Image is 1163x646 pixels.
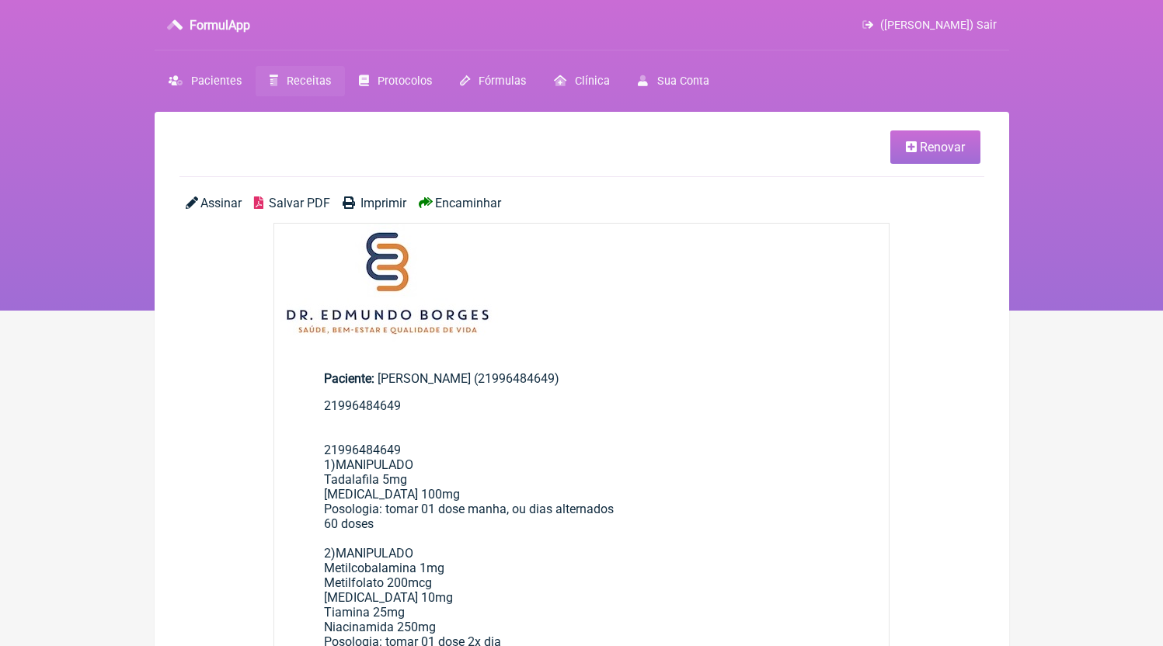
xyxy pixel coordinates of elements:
[345,66,446,96] a: Protocolos
[419,196,501,210] a: Encaminhar
[191,75,242,88] span: Pacientes
[880,19,997,32] span: ([PERSON_NAME]) Sair
[862,19,996,32] a: ([PERSON_NAME]) Sair
[343,196,406,210] a: Imprimir
[269,196,330,210] span: Salvar PDF
[155,66,256,96] a: Pacientes
[287,75,331,88] span: Receitas
[446,66,540,96] a: Fórmulas
[435,196,501,210] span: Encaminhar
[540,66,624,96] a: Clínica
[256,66,345,96] a: Receitas
[200,196,242,210] span: Assinar
[920,140,965,155] span: Renovar
[624,66,723,96] a: Sua Conta
[254,196,330,210] a: Salvar PDF
[890,130,980,164] a: Renovar
[324,371,374,386] span: Paciente:
[190,18,250,33] h3: FormulApp
[360,196,406,210] span: Imprimir
[186,196,242,210] a: Assinar
[274,224,500,343] img: 2Q==
[575,75,610,88] span: Clínica
[657,75,709,88] span: Sua Conta
[479,75,526,88] span: Fórmulas
[324,371,840,386] div: [PERSON_NAME] (21996484649)
[378,75,432,88] span: Protocolos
